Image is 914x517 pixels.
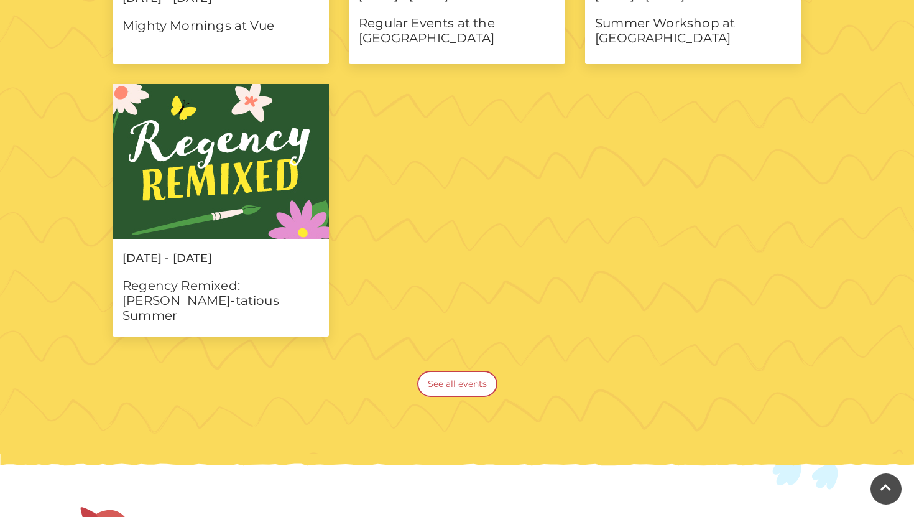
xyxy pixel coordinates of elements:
a: See all events [417,371,497,397]
p: Regency Remixed: [PERSON_NAME]-tatious Summer [113,275,329,323]
p: Regular Events at the [GEOGRAPHIC_DATA] [349,12,565,45]
p: Mighty Mornings at Vue [113,15,329,33]
a: [DATE] - [DATE] Regency Remixed: [PERSON_NAME]-tatious Summer [113,84,329,337]
p: [DATE] - [DATE] [113,251,329,264]
p: Summer Workshop at [GEOGRAPHIC_DATA] [585,12,801,45]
